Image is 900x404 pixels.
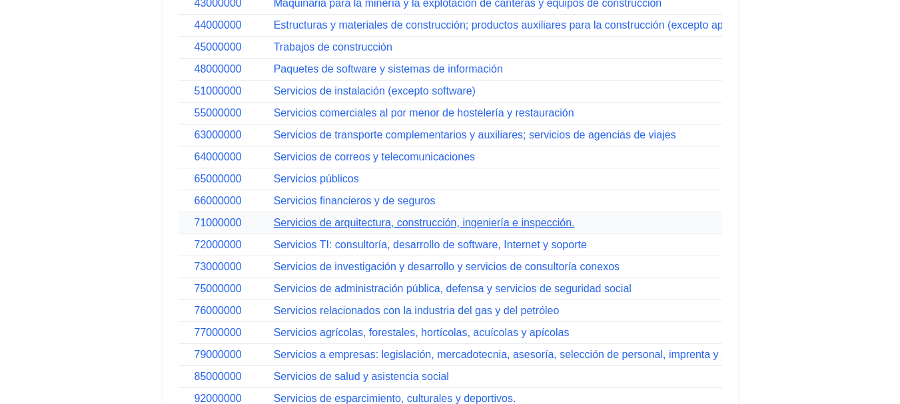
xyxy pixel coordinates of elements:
a: 66000000 [195,195,242,206]
a: Servicios de salud y asistencia social [274,371,449,382]
a: 75000000 [195,283,242,294]
a: 92000000 [195,393,242,404]
a: Servicios TI: consultoría, desarrollo de software, Internet y soporte [274,239,587,250]
a: Servicios de esparcimiento, culturales y deportivos. [274,393,516,404]
a: Servicios relacionados con la industria del gas y del petróleo [274,305,560,316]
a: Servicios de correos y telecomunicaciones [274,151,475,162]
a: 45000000 [195,41,242,53]
a: Servicios de transporte complementarios y auxiliares; servicios de agencias de viajes [274,129,676,140]
a: Servicios de investigación y desarrollo y servicios de consultoría conexos [274,261,620,272]
a: Trabajos de construcción [274,41,392,53]
a: 65000000 [195,173,242,184]
a: 51000000 [195,85,242,97]
a: Servicios públicos [274,173,359,184]
a: 55000000 [195,107,242,118]
a: Servicios comerciales al por menor de hostelería y restauración [274,107,574,118]
a: 79000000 [195,349,242,360]
a: Servicios de administración pública, defensa y servicios de seguridad social [274,283,632,294]
a: 44000000 [195,19,242,31]
a: Servicios de instalación (excepto software) [274,85,476,97]
a: Servicios a empresas: legislación, mercadotecnia, asesoría, selección de personal, imprenta y seg... [274,349,769,360]
a: 71000000 [195,217,242,228]
a: Servicios de arquitectura, construcción, ingeniería e inspección. [274,217,575,228]
a: 72000000 [195,239,242,250]
a: Servicios agrícolas, forestales, hortícolas, acuícolas y apícolas [274,327,570,338]
a: Paquetes de software y sistemas de información [274,63,503,75]
a: 48000000 [195,63,242,75]
a: 85000000 [195,371,242,382]
a: 76000000 [195,305,242,316]
a: 73000000 [195,261,242,272]
a: 63000000 [195,129,242,140]
a: 64000000 [195,151,242,162]
a: 77000000 [195,327,242,338]
a: Servicios financieros y de seguros [274,195,436,206]
a: Estructuras y materiales de construcción; productos auxiliares para la construcción (excepto apar... [274,19,805,31]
